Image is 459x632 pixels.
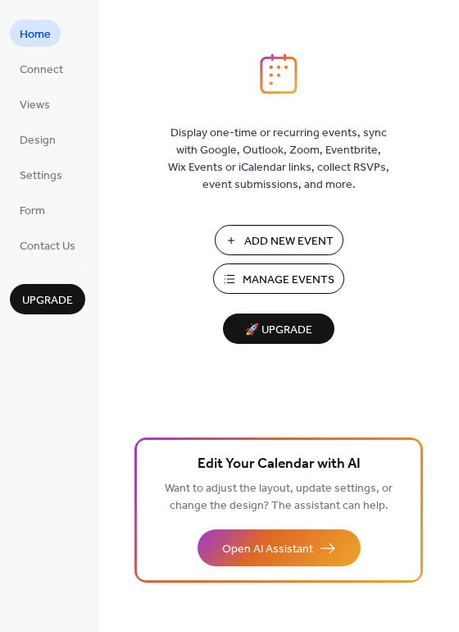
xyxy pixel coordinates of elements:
[20,62,63,79] span: Connect
[213,263,344,294] button: Manage Events
[10,231,85,259] a: Contact Us
[10,126,66,153] a: Design
[10,196,55,223] a: Form
[22,292,73,309] span: Upgrade
[20,238,75,255] span: Contact Us
[222,541,313,558] span: Open AI Assistant
[10,90,60,117] a: Views
[20,97,50,114] span: Views
[243,272,334,289] span: Manage Events
[10,20,61,47] a: Home
[233,319,325,341] span: 🚀 Upgrade
[20,203,45,220] span: Form
[260,53,298,94] img: logo_icon.svg
[198,453,361,476] span: Edit Your Calendar with AI
[10,161,72,188] a: Settings
[168,125,389,194] span: Display one-time or recurring events, sync with Google, Outlook, Zoom, Eventbrite, Wix Events or ...
[198,529,361,566] button: Open AI Assistant
[10,284,85,314] button: Upgrade
[244,233,334,250] span: Add New Event
[20,167,62,185] span: Settings
[20,132,56,149] span: Design
[165,478,393,517] span: Want to adjust the layout, update settings, or change the design? The assistant can help.
[215,225,343,255] button: Add New Event
[223,314,334,344] button: 🚀 Upgrade
[20,26,51,44] span: Home
[10,55,73,82] a: Connect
